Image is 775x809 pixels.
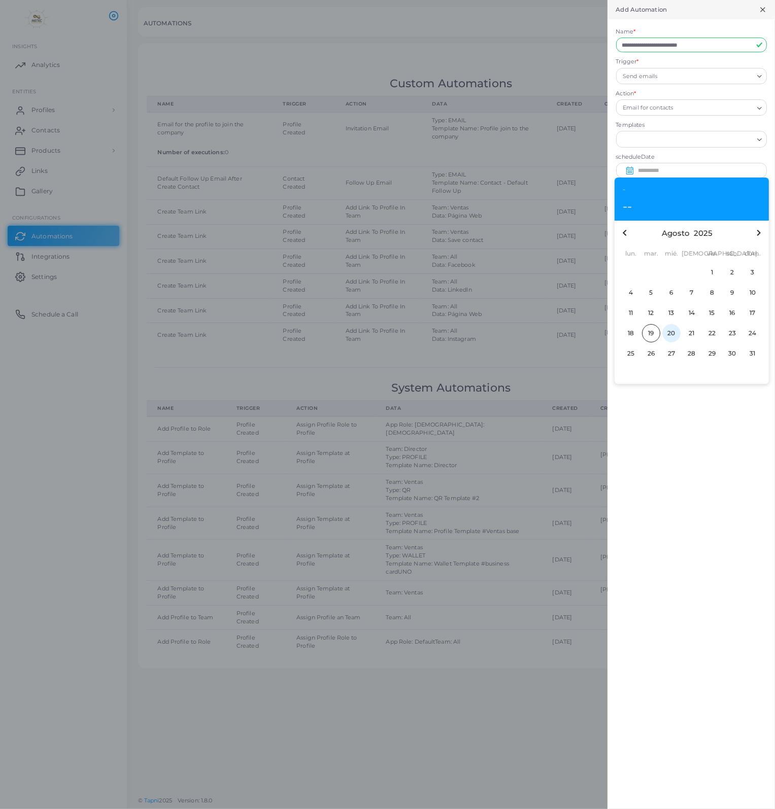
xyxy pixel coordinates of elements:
button: 6 [661,283,682,303]
span: 23 [723,324,742,342]
span: 31 [744,344,762,363]
div: dom. [743,249,763,258]
span: 8 [703,284,721,302]
span: 29 [703,344,721,363]
span: 9 [723,284,742,302]
div: Search for option [616,68,767,84]
span: 24 [744,324,762,342]
span: 17 [744,304,762,322]
button: 25 [621,343,641,364]
span: 4 [622,284,640,302]
span: Send emails [622,71,659,82]
label: Action [616,90,636,98]
button: 23 [722,323,743,343]
label: Trigger [616,58,639,66]
span: 30 [723,344,742,363]
button: Agosto [662,229,690,237]
span: 13 [662,304,681,322]
button: 1 [702,262,722,283]
button: 3 [743,262,763,283]
input: Search for option [676,102,753,114]
span: 19 [642,324,660,342]
input: Search for option [660,71,753,82]
input: Search for option [621,134,753,145]
span: 5 [642,284,660,302]
button: 10 [743,283,763,303]
span: 26 [642,344,660,363]
span: 20 [662,324,681,342]
span: 6 [662,284,681,302]
span: 21 [683,324,701,342]
button: 31 [743,343,763,364]
div: sáb. [722,249,743,258]
button: 30 [722,343,743,364]
span: 14 [683,304,701,322]
button: 2025 [694,229,713,237]
button: 5 [641,283,661,303]
span: 25 [622,344,640,363]
button: 26 [641,343,661,364]
button: 19 [641,323,661,343]
button: 2 [722,262,743,283]
button: 14 [682,303,702,323]
span: 11 [622,304,640,322]
span: 22 [703,324,721,342]
span: 2 [723,263,742,282]
span: 3 [744,263,762,282]
button: 29 [702,343,722,364]
button: 15 [702,303,722,323]
span: 10 [744,284,762,302]
button: 27 [661,343,682,364]
span: 28 [683,344,701,363]
label: Templates [616,121,767,129]
span: - [623,186,625,193]
button: 11 [621,303,641,323]
span: 1 [703,263,721,282]
div: vie. [702,249,722,258]
button: 22 [702,323,722,343]
div: lun. [621,249,641,258]
div: [DEMOGRAPHIC_DATA]. [682,249,702,258]
span: -- [623,200,632,213]
button: 16 [722,303,743,323]
button: 17 [743,303,763,323]
button: 24 [743,323,763,343]
button: 4 [621,283,641,303]
button: 28 [682,343,702,364]
div: mar. [641,249,661,258]
button: 8 [702,283,722,303]
span: Email for contacts [622,103,675,114]
button: 7 [682,283,702,303]
button: 9 [722,283,743,303]
span: 18 [622,324,640,342]
button: 12 [641,303,661,323]
span: 16 [723,304,742,322]
span: 15 [703,304,721,322]
span: 7 [683,284,701,302]
button: 20 [661,323,682,343]
label: scheduleDate [616,153,767,161]
span: 27 [662,344,681,363]
span: 12 [642,304,660,322]
button: 13 [661,303,682,323]
div: Search for option [616,131,767,147]
button: 21 [682,323,702,343]
div: Search for option [616,99,767,116]
div: mié. [661,249,682,258]
button: 18 [621,323,641,343]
